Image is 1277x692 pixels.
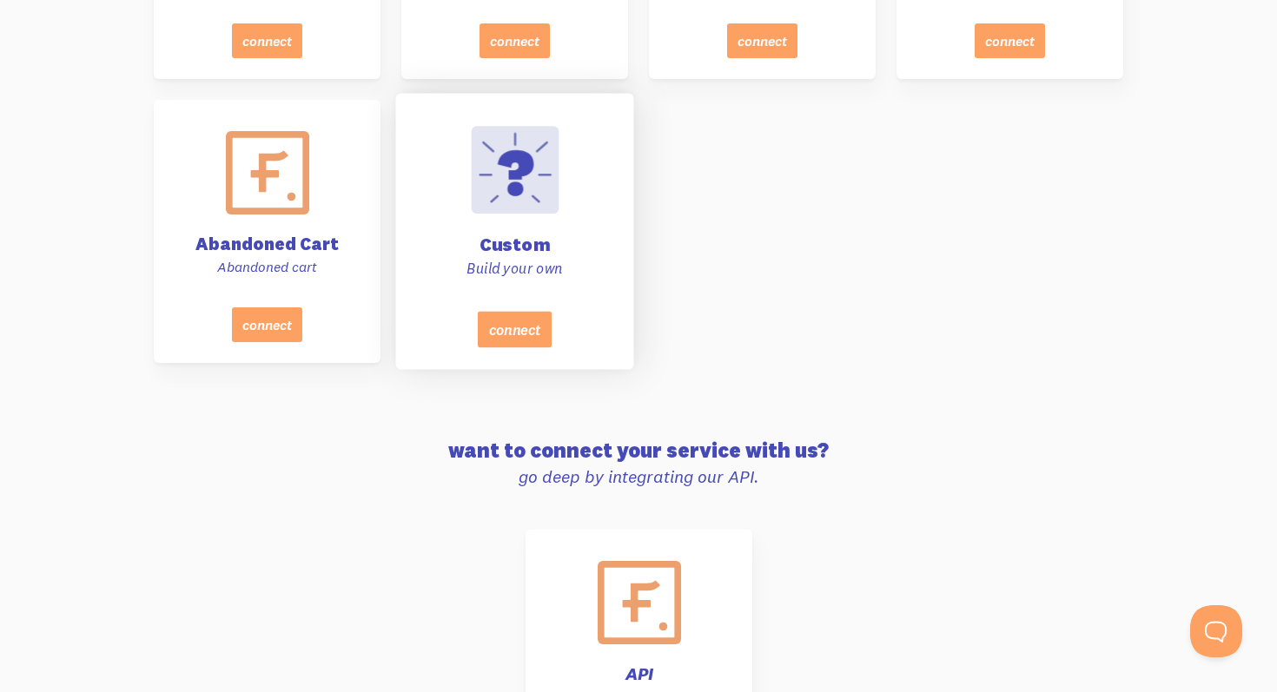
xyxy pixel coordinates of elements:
[154,439,1123,460] h3: want to connect your service with us?
[418,259,612,278] p: Build your own
[154,465,1123,488] p: go deep by integrating our API.
[232,307,302,342] button: connect
[232,23,302,58] button: connect
[175,235,360,253] h4: Abandoned Cart
[395,93,633,369] a: Custom Build your own connect
[418,235,612,254] h4: Custom
[175,258,360,276] p: Abandoned cart
[727,23,797,58] button: connect
[975,23,1045,58] button: connect
[154,100,380,363] a: Abandoned Cart Abandoned cart connect
[546,665,731,682] h4: API
[1190,605,1242,657] iframe: Help Scout Beacon - Open
[478,311,552,347] button: connect
[480,23,550,58] button: connect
